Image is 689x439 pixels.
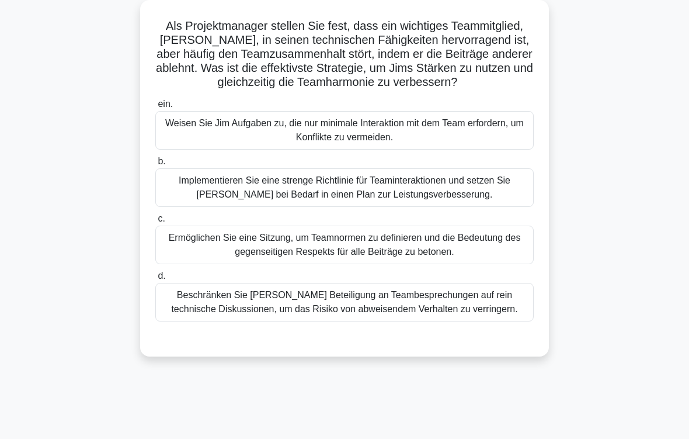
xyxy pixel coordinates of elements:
[155,226,534,264] div: Ermöglichen Sie eine Sitzung, um Teamnormen zu definieren und die Bedeutung des gegenseitigen Res...
[158,156,165,166] span: b.
[156,19,533,88] font: Als Projektmanager stellen Sie fest, dass ein wichtiges Teammitglied, [PERSON_NAME], in seinen te...
[155,168,534,207] div: Implementieren Sie eine strenge Richtlinie für Teaminteraktionen und setzen Sie [PERSON_NAME] bei...
[158,271,165,281] span: d.
[155,111,534,150] div: Weisen Sie Jim Aufgaben zu, die nur minimale Interaktion mit dem Team erfordern, um Konflikte zu ...
[158,99,173,109] span: ein.
[158,213,165,223] span: c.
[155,283,534,322] div: Beschränken Sie [PERSON_NAME] Beteiligung an Teambesprechungen auf rein technische Diskussionen, ...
